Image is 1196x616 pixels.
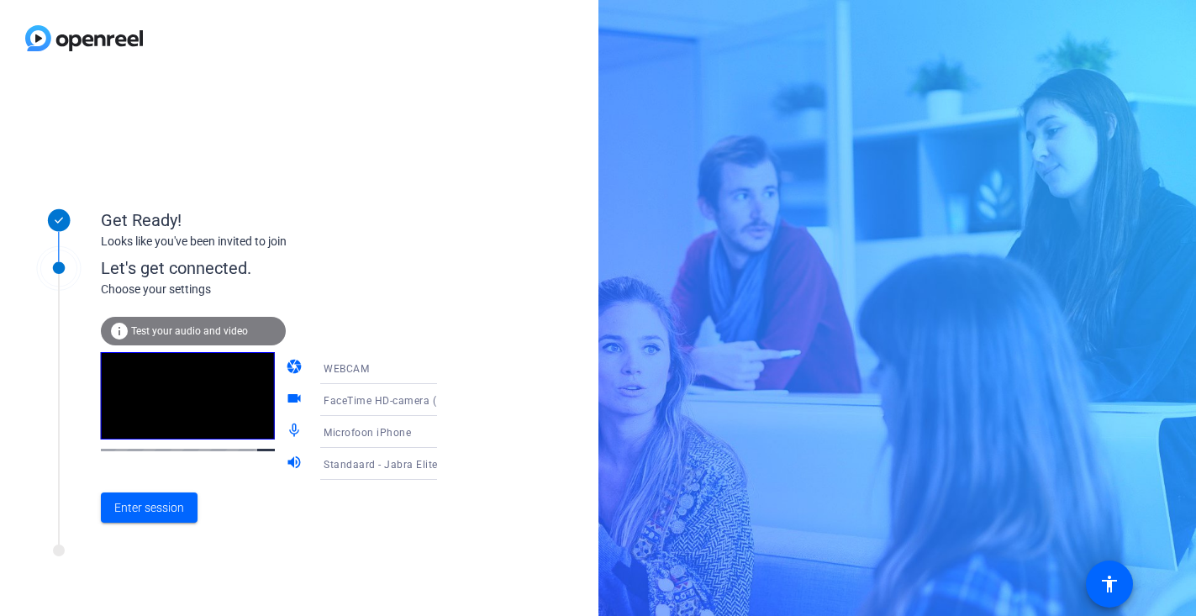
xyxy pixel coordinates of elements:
mat-icon: mic_none [286,422,306,442]
div: Choose your settings [101,281,472,298]
span: Microfoon iPhone [324,427,411,439]
div: Get Ready! [101,208,437,233]
span: Test your audio and video [131,325,248,337]
span: WEBCAM [324,363,369,375]
div: Let's get connected. [101,255,472,281]
mat-icon: volume_up [286,454,306,474]
span: Standaard - Jabra Elite 7 Pro (Bluetooth) [324,457,525,471]
div: Looks like you've been invited to join [101,233,437,250]
mat-icon: camera [286,358,306,378]
span: Enter session [114,499,184,517]
span: FaceTime HD-camera (B6DF:451A) [324,393,495,407]
button: Enter session [101,492,198,523]
mat-icon: info [109,321,129,341]
mat-icon: videocam [286,390,306,410]
mat-icon: accessibility [1099,574,1120,594]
